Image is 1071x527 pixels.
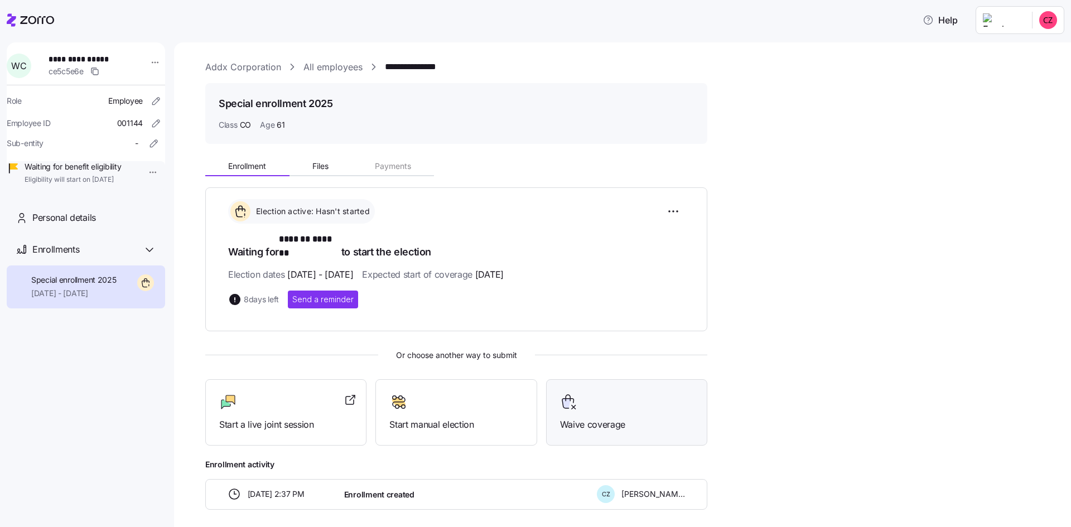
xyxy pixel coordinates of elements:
[914,9,967,31] button: Help
[253,206,370,217] span: Election active: Hasn't started
[219,96,333,110] h1: Special enrollment 2025
[362,268,503,282] span: Expected start of coverage
[602,491,610,497] span: C Z
[219,119,238,130] span: Class
[475,268,504,282] span: [DATE]
[228,162,266,170] span: Enrollment
[287,268,353,282] span: [DATE] - [DATE]
[303,60,363,74] a: All employees
[25,161,121,172] span: Waiting for benefit eligibility
[560,418,693,432] span: Waive coverage
[277,119,284,130] span: 61
[260,119,274,130] span: Age
[389,418,523,432] span: Start manual election
[108,95,143,107] span: Employee
[983,13,1023,27] img: Employer logo
[11,61,26,70] span: W C
[205,459,707,470] span: Enrollment activity
[1039,11,1057,29] img: 9727d2863a7081a35fb3372cb5aaeec9
[288,291,358,308] button: Send a reminder
[31,274,117,286] span: Special enrollment 2025
[7,138,44,149] span: Sub-entity
[248,489,305,500] span: [DATE] 2:37 PM
[292,294,354,305] span: Send a reminder
[240,119,251,130] span: CO
[135,138,138,149] span: -
[228,233,684,259] h1: Waiting for to start the election
[7,118,51,129] span: Employee ID
[31,288,117,299] span: [DATE] - [DATE]
[32,243,79,257] span: Enrollments
[244,294,279,305] span: 8 days left
[375,162,411,170] span: Payments
[25,175,121,185] span: Eligibility will start on [DATE]
[205,349,707,361] span: Or choose another way to submit
[32,211,96,225] span: Personal details
[7,95,22,107] span: Role
[49,66,84,77] span: ce5c5e6e
[205,60,281,74] a: Addx Corporation
[228,268,353,282] span: Election dates
[312,162,329,170] span: Files
[923,13,958,27] span: Help
[219,418,353,432] span: Start a live joint session
[344,489,414,500] span: Enrollment created
[117,118,143,129] span: 001144
[621,489,685,500] span: [PERSON_NAME]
